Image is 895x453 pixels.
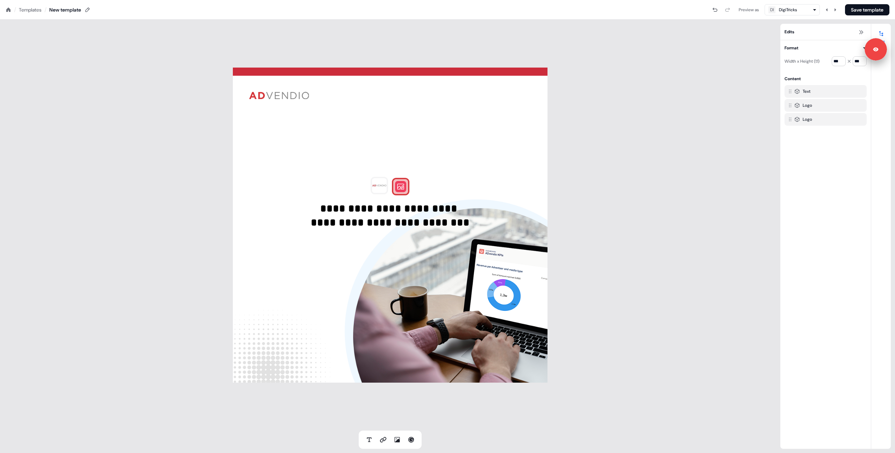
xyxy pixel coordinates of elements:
div: Format [785,44,799,51]
div: Content [785,75,801,82]
button: DIDigiTricks [765,4,820,15]
div: New template [49,6,81,13]
div: / [14,6,16,14]
div: Preview as [739,6,759,13]
div: Width x Height (1:1) [785,56,819,67]
span: Edits [785,28,794,35]
div: Logo [803,102,812,109]
div: Text [803,88,810,95]
div: DigiTricks [779,6,797,13]
button: Edits [871,28,891,43]
div: Logo [803,116,812,123]
button: Format [785,44,867,51]
div: DI [770,6,774,13]
button: Save template [845,4,889,15]
a: Templates [19,6,42,13]
div: / [44,6,46,14]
